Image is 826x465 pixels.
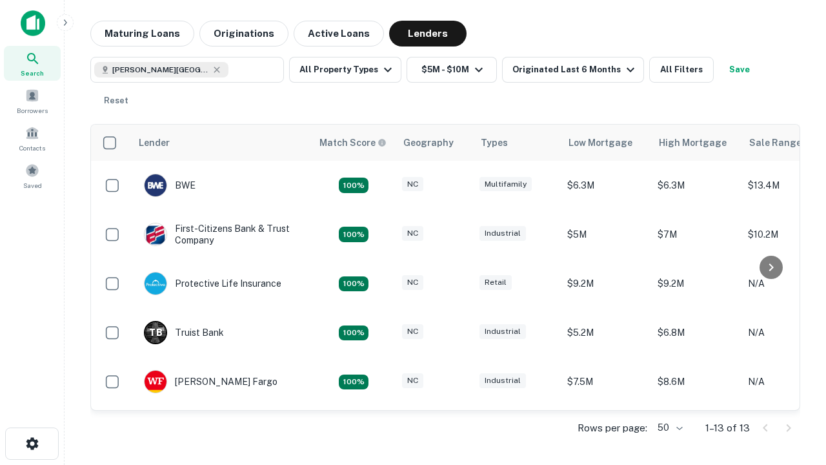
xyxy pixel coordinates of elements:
img: picture [145,371,166,393]
a: Contacts [4,121,61,156]
div: Protective Life Insurance [144,272,281,295]
img: capitalize-icon.png [21,10,45,36]
td: $7.5M [561,357,651,406]
h6: Match Score [319,136,384,150]
div: First-citizens Bank & Trust Company [144,223,299,246]
button: All Property Types [289,57,401,83]
div: High Mortgage [659,135,727,150]
td: $8.6M [651,357,741,406]
a: Saved [4,158,61,193]
span: [PERSON_NAME][GEOGRAPHIC_DATA], [GEOGRAPHIC_DATA] [112,64,209,76]
div: Geography [403,135,454,150]
button: Save your search to get updates of matches that match your search criteria. [719,57,760,83]
div: Sale Range [749,135,801,150]
button: Reset [96,88,137,114]
button: Originated Last 6 Months [502,57,644,83]
th: High Mortgage [651,125,741,161]
button: All Filters [649,57,714,83]
td: $6.8M [651,308,741,357]
div: Matching Properties: 2, hasApolloMatch: undefined [339,227,368,242]
img: picture [145,223,166,245]
button: Maturing Loans [90,21,194,46]
div: NC [402,177,423,192]
td: $7M [651,210,741,259]
div: Retail [479,275,512,290]
p: 1–13 of 13 [705,420,750,436]
div: [PERSON_NAME] Fargo [144,370,277,393]
iframe: Chat Widget [761,320,826,382]
button: Active Loans [294,21,384,46]
span: Saved [23,180,42,191]
img: picture [145,174,166,196]
div: Lender [139,135,170,150]
div: NC [402,373,423,388]
div: Matching Properties: 2, hasApolloMatch: undefined [339,178,368,193]
p: Rows per page: [578,420,647,436]
th: Lender [131,125,312,161]
td: $9.2M [651,259,741,308]
div: Truist Bank [144,321,224,344]
div: Industrial [479,373,526,388]
div: BWE [144,174,196,197]
div: Types [481,135,508,150]
td: $5M [561,210,651,259]
button: Lenders [389,21,467,46]
div: 50 [652,418,685,437]
img: picture [145,273,166,294]
div: Matching Properties: 2, hasApolloMatch: undefined [339,375,368,390]
div: Industrial [479,226,526,241]
td: $9.2M [561,259,651,308]
div: Capitalize uses an advanced AI algorithm to match your search with the best lender. The match sco... [319,136,387,150]
div: Matching Properties: 2, hasApolloMatch: undefined [339,276,368,292]
div: Low Mortgage [569,135,632,150]
a: Search [4,46,61,81]
p: T B [149,326,162,340]
td: $6.3M [561,161,651,210]
th: Types [473,125,561,161]
a: Borrowers [4,83,61,118]
div: NC [402,226,423,241]
td: $8.8M [651,406,741,455]
span: Search [21,68,44,78]
td: $6.3M [651,161,741,210]
div: NC [402,275,423,290]
span: Borrowers [17,105,48,116]
div: Matching Properties: 3, hasApolloMatch: undefined [339,325,368,341]
div: Originated Last 6 Months [512,62,638,77]
th: Low Mortgage [561,125,651,161]
td: $5.2M [561,308,651,357]
th: Geography [396,125,473,161]
div: Industrial [479,324,526,339]
button: Originations [199,21,288,46]
div: Multifamily [479,177,532,192]
div: NC [402,324,423,339]
span: Contacts [19,143,45,153]
button: $5M - $10M [407,57,497,83]
th: Capitalize uses an advanced AI algorithm to match your search with the best lender. The match sco... [312,125,396,161]
td: $8.8M [561,406,651,455]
